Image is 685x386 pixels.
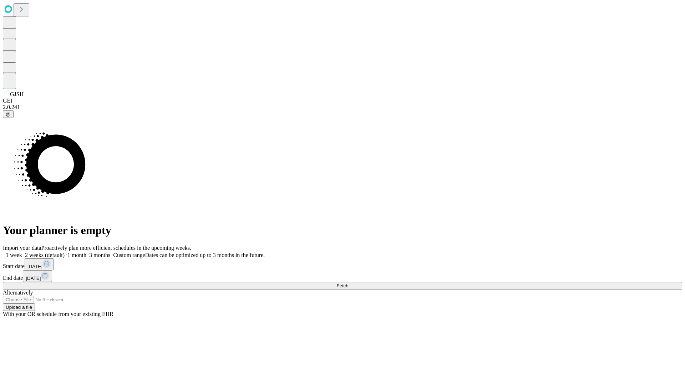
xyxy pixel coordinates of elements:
span: GJSH [10,91,24,97]
div: Start date [3,258,682,270]
div: End date [3,270,682,282]
span: [DATE] [27,264,42,269]
button: Fetch [3,282,682,289]
span: [DATE] [26,276,41,281]
div: 2.0.241 [3,104,682,110]
div: GEI [3,98,682,104]
button: Upload a file [3,303,35,311]
span: 1 month [67,252,86,258]
span: Proactively plan more efficient schedules in the upcoming weeks. [41,245,191,251]
span: With your OR schedule from your existing EHR [3,311,113,317]
button: [DATE] [23,270,52,282]
span: 1 week [6,252,22,258]
span: @ [6,112,11,117]
span: 2 weeks (default) [25,252,65,258]
span: Fetch [336,283,348,288]
span: Alternatively [3,289,33,296]
button: [DATE] [25,258,54,270]
span: Custom range [113,252,145,258]
h1: Your planner is empty [3,224,682,237]
span: 3 months [89,252,110,258]
button: @ [3,110,14,118]
span: Import your data [3,245,41,251]
span: Dates can be optimized up to 3 months in the future. [145,252,265,258]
